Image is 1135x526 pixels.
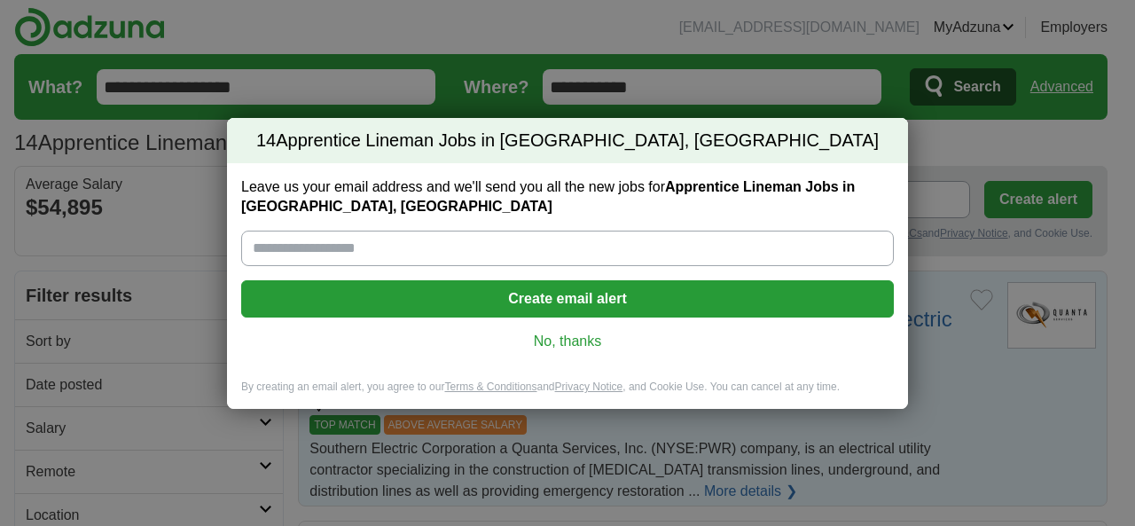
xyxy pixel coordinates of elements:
[241,280,894,318] button: Create email alert
[227,380,908,409] div: By creating an email alert, you agree to our and , and Cookie Use. You can cancel at any time.
[256,129,276,153] span: 14
[255,332,880,351] a: No, thanks
[241,177,894,216] label: Leave us your email address and we'll send you all the new jobs for
[227,118,908,164] h2: Apprentice Lineman Jobs in [GEOGRAPHIC_DATA], [GEOGRAPHIC_DATA]
[444,381,536,393] a: Terms & Conditions
[555,381,623,393] a: Privacy Notice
